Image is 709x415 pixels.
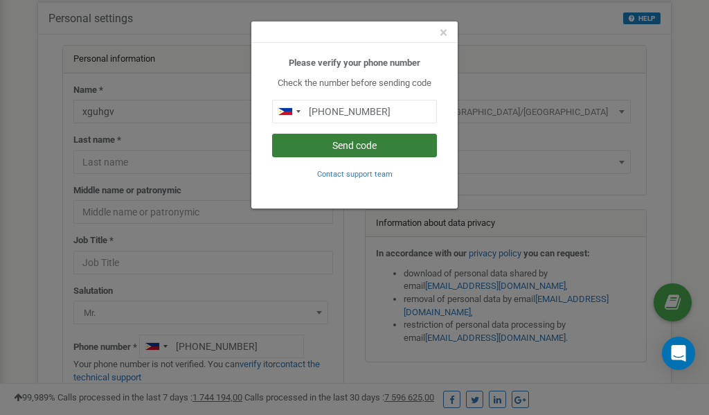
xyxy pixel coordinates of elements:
[317,168,393,179] a: Contact support team
[317,170,393,179] small: Contact support team
[272,77,437,90] p: Check the number before sending code
[440,24,447,41] span: ×
[289,58,420,68] b: Please verify your phone number
[440,26,447,40] button: Close
[273,100,305,123] div: Telephone country code
[272,100,437,123] input: 0905 123 4567
[272,134,437,157] button: Send code
[662,337,695,370] div: Open Intercom Messenger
